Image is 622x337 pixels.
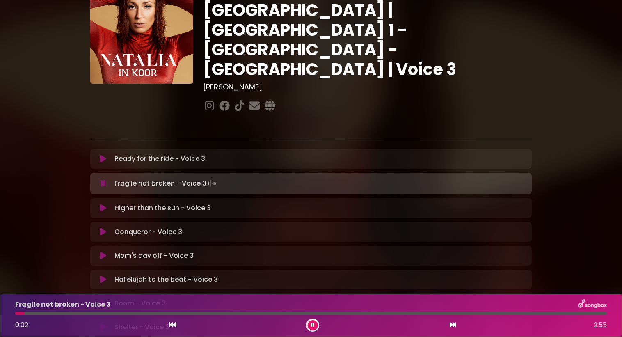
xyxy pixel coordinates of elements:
p: Higher than the sun - Voice 3 [114,203,211,213]
p: Fragile not broken - Voice 3 [114,178,218,189]
p: Conqueror - Voice 3 [114,227,182,237]
span: 0:02 [15,320,28,330]
p: Fragile not broken - Voice 3 [15,300,110,309]
h3: [PERSON_NAME] [203,83,532,92]
span: 2:55 [594,320,607,330]
p: Hallelujah to the beat - Voice 3 [114,275,218,284]
p: Mom's day off - Voice 3 [114,251,194,261]
img: waveform4.gif [206,178,218,189]
img: songbox-logo-white.png [578,299,607,310]
p: Ready for the ride - Voice 3 [114,154,205,164]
